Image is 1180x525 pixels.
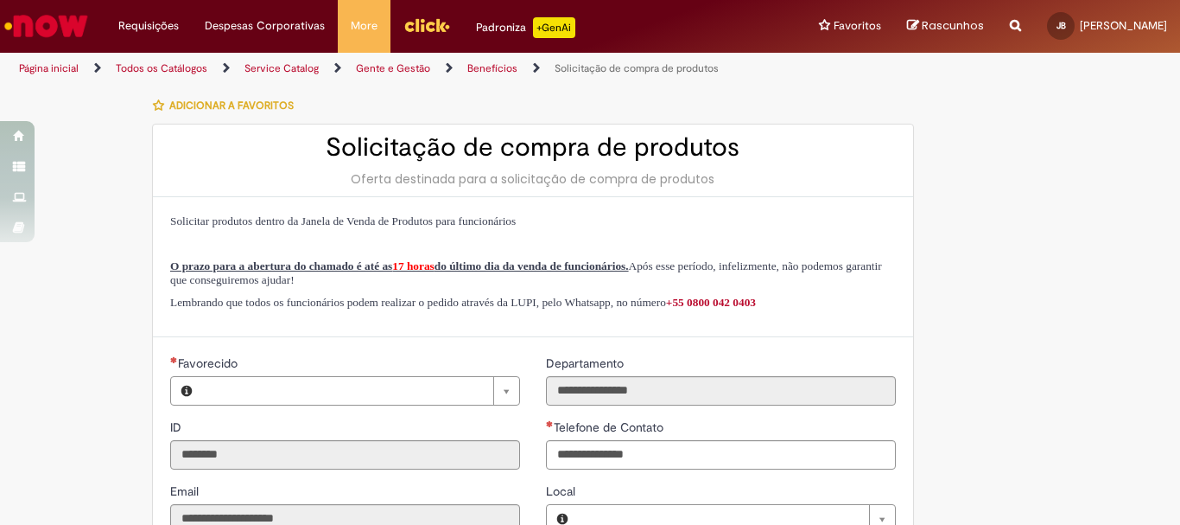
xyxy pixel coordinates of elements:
input: ID [170,440,520,470]
a: Gente e Gestão [356,61,430,75]
span: Solicitar produtos dentro da Janela de Venda de Produtos para funcionários [170,214,516,227]
span: Somente leitura - ID [170,419,185,435]
h2: Solicitação de compra de produtos [170,133,896,162]
img: ServiceNow [2,9,91,43]
label: Somente leitura - Departamento [546,355,627,372]
span: Somente leitura - Departamento [546,355,627,371]
div: Padroniza [476,17,575,38]
span: Somente leitura - Email [170,483,202,499]
span: Necessários - Favorecido [178,355,241,371]
span: O prazo para a abertura do chamado é até as [170,259,392,272]
button: Favorecido, Visualizar este registro [171,377,202,405]
span: Obrigatório Preenchido [546,420,554,427]
span: Após esse período, infelizmente, não podemos garantir que conseguiremos ajudar! [170,259,882,286]
span: Adicionar a Favoritos [169,99,294,112]
span: Rascunhos [922,17,984,34]
span: More [351,17,377,35]
input: Telefone de Contato [546,440,896,470]
span: Telefone de Contato [554,419,667,435]
span: Requisições [118,17,179,35]
span: [PERSON_NAME] [1080,18,1167,33]
p: +GenAi [533,17,575,38]
a: Service Catalog [244,61,319,75]
img: click_logo_yellow_360x200.png [403,12,450,38]
ul: Trilhas de página [13,53,774,85]
span: do último dia da venda de funcionários. [435,259,629,272]
label: Somente leitura - ID [170,419,185,436]
a: Limpar campo Favorecido [202,377,519,405]
span: 17 horas [392,259,435,272]
a: Solicitação de compra de produtos [555,61,719,75]
a: +55 0800 042 0403 [666,296,756,309]
a: Rascunhos [907,18,984,35]
label: Somente leitura - Email [170,483,202,500]
input: Departamento [546,376,896,406]
span: Lembrando que todos os funcionários podem realizar o pedido através da LUPI, pelo Whatsapp, no nú... [170,296,756,309]
span: Favoritos [834,17,881,35]
span: Local [546,483,579,499]
span: Despesas Corporativas [205,17,325,35]
a: Benefícios [467,61,517,75]
span: JB [1056,20,1066,31]
span: Necessários [170,356,178,363]
button: Adicionar a Favoritos [152,87,303,124]
div: Oferta destinada para a solicitação de compra de produtos [170,170,896,188]
a: Todos os Catálogos [116,61,207,75]
a: Página inicial [19,61,79,75]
